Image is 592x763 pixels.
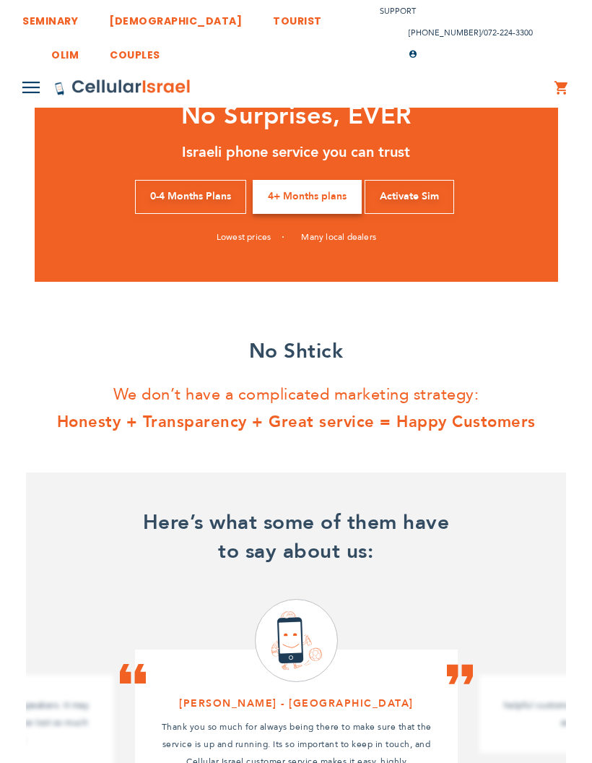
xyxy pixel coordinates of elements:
[34,337,558,366] h3: No Shtick
[217,231,284,243] a: Lowest prices
[22,82,40,93] img: Toggle Menu
[253,180,362,214] a: 4+ Months plans
[157,697,436,711] h4: [PERSON_NAME] - [GEOGRAPHIC_DATA]
[22,4,78,30] a: SEMINARY
[394,22,533,43] li: /
[35,36,559,132] h1: No Asterisks No Hidden Fees No Surprises, EVER
[35,142,559,162] h5: Israeli phone service you can trust
[48,509,544,566] h3: Here’s what some of them have to say about us:
[135,180,246,214] a: 0-4 Months Plans
[110,38,160,64] a: COUPLES
[34,408,558,436] strong: Honesty + Transparency + Great service = Happy Customers
[34,381,558,436] p: We don’t have a complicated marketing strategy:
[380,6,416,17] a: Support
[273,4,322,30] a: TOURIST
[301,231,376,243] a: Many local dealers
[51,38,79,64] a: OLIM
[484,27,533,38] a: 072-224-3300
[409,27,481,38] a: [PHONE_NUMBER]
[365,180,454,214] a: Activate Sim
[109,4,242,30] a: [DEMOGRAPHIC_DATA]
[54,79,191,96] img: Cellular Israel Logo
